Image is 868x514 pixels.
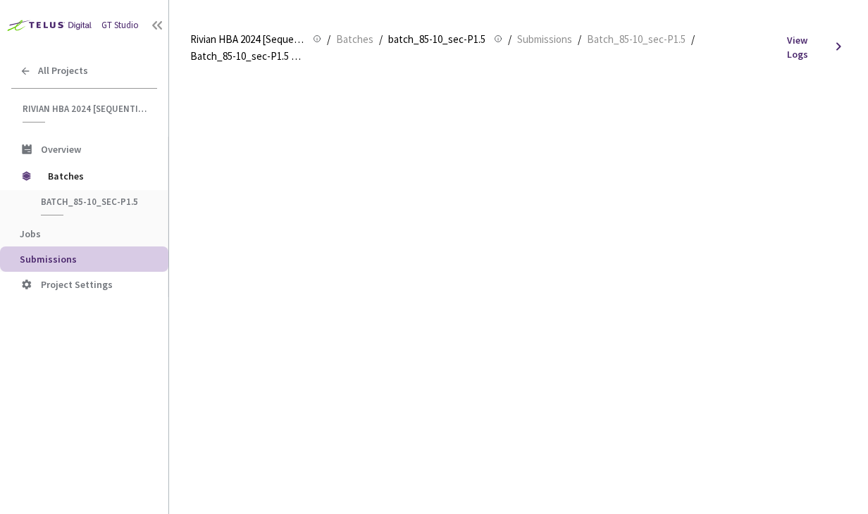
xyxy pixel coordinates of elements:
[584,31,688,46] a: Batch_85-10_sec-P1.5
[48,162,144,190] span: Batches
[20,227,41,240] span: Jobs
[333,31,376,46] a: Batches
[787,33,828,61] span: View Logs
[41,143,81,156] span: Overview
[336,31,373,48] span: Batches
[517,31,572,48] span: Submissions
[20,253,77,265] span: Submissions
[508,31,512,48] li: /
[388,31,485,48] span: batch_85-10_sec-P1.5
[41,278,113,291] span: Project Settings
[379,31,383,48] li: /
[101,19,139,32] div: GT Studio
[327,31,330,48] li: /
[691,31,695,48] li: /
[38,65,88,77] span: All Projects
[587,31,686,48] span: Batch_85-10_sec-P1.5
[578,31,581,48] li: /
[23,103,149,115] span: Rivian HBA 2024 [Sequential]
[190,48,304,65] span: Batch_85-10_sec-P1.5 QC - [DATE]
[514,31,575,46] a: Submissions
[190,31,304,48] span: Rivian HBA 2024 [Sequential]
[41,196,145,208] span: batch_85-10_sec-P1.5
